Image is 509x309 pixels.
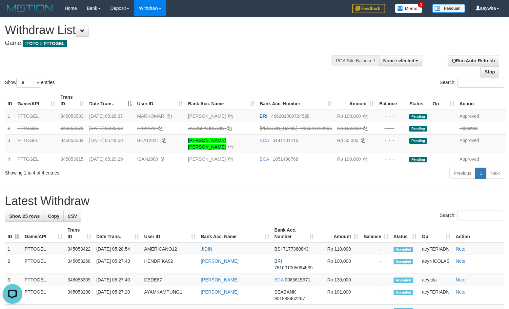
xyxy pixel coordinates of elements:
[5,243,22,255] td: 1
[137,113,164,119] span: MARKOMAR
[5,3,55,13] img: MOTION_logo.png
[453,224,504,243] th: Action
[394,259,413,264] span: Accepted
[449,168,476,179] a: Previous
[301,126,332,131] span: Copy 081244734995 to clipboard
[5,24,333,37] h1: Withdraw List
[283,246,309,252] span: Copy 7177380843 to clipboard
[379,137,404,144] div: - - -
[337,113,361,119] span: Rp 100.000
[5,110,15,122] td: 1
[275,289,296,295] span: SEABANK
[337,126,361,131] span: Rp 100.000
[63,211,81,222] a: CSV
[60,138,83,143] span: 345053584
[65,255,94,274] td: 345053268
[201,246,212,252] a: JIDIN
[137,138,159,143] span: BEAT2811
[394,278,413,283] span: Accepted
[5,134,15,153] td: 3
[89,156,123,162] span: [DATE] 05:29:29
[9,214,40,219] span: Show 25 rows
[475,168,486,179] a: 1
[456,246,465,252] a: Note
[142,243,198,255] td: AMERICANO12
[65,243,94,255] td: 345053422
[5,274,22,286] td: 3
[419,286,453,305] td: aeyFERIADN
[3,3,22,22] button: Open LiveChat chat widget
[94,286,142,305] td: [DATE] 05:27:20
[260,138,269,143] span: BCA
[361,224,391,243] th: Balance: activate to sort column ascending
[275,296,305,301] span: Copy 901888462267 to clipboard
[5,40,333,47] h4: Game:
[185,91,257,110] th: Bank Acc. Name: activate to sort column ascending
[361,274,391,286] td: -
[391,224,419,243] th: Status: activate to sort column ascending
[275,265,313,270] span: Copy 781601005094539 to clipboard
[15,153,58,165] td: PTTOGEL
[316,243,361,255] td: Rp 110,000
[419,255,453,274] td: aeyNICOLAS
[457,153,506,165] td: Approved
[271,113,310,119] span: Copy 466201009724528 to clipboard
[137,156,158,162] span: ISAN1980
[440,78,504,88] label: Search:
[58,91,87,110] th: Trans ID: activate to sort column ascending
[273,138,298,143] span: Copy 3141101216 to clipboard
[432,4,465,13] img: panduan.png
[16,78,41,88] select: Showentries
[480,66,499,77] a: Stop
[22,286,65,305] td: PTTOGEL
[5,224,22,243] th: ID: activate to sort column descending
[395,4,422,13] img: Button%20Memo.svg
[22,243,65,255] td: PTTOGEL
[5,153,15,165] td: 4
[448,55,499,66] a: Run Auto-Refresh
[198,224,272,243] th: Bank Acc. Name: activate to sort column ascending
[15,122,58,134] td: PTTOGEL
[44,211,64,222] a: Copy
[275,246,282,252] span: BSI
[142,286,198,305] td: AYAMKAMPUNG1
[94,224,142,243] th: Date Trans.: activate to sort column ascending
[457,91,506,110] th: Action
[456,289,465,295] a: Note
[68,214,77,219] span: CSV
[316,274,361,286] td: Rp 130,000
[316,224,361,243] th: Amount: activate to sort column ascending
[65,286,94,305] td: 345053288
[440,211,504,220] label: Search:
[201,289,238,295] a: [PERSON_NAME]
[87,91,134,110] th: Date Trans.: activate to sort column descending
[89,126,123,131] span: [DATE] 05:29:03
[188,126,224,131] a: AGUSFAHRUDIN
[5,78,55,88] label: Show entries
[5,255,22,274] td: 2
[22,224,65,243] th: Game/API: activate to sort column ascending
[142,274,198,286] td: DEDE87
[352,4,385,13] img: Feedback.jpg
[379,156,404,162] div: - - -
[273,156,298,162] span: Copy 1051490768 to clipboard
[285,277,310,282] span: Copy 0083615971 to clipboard
[456,258,465,264] a: Note
[457,134,506,153] td: Approved
[5,167,207,176] div: Showing 1 to 4 of 4 entries
[409,114,427,119] span: Pending
[94,255,142,274] td: [DATE] 05:27:43
[65,224,94,243] th: Trans ID: activate to sort column ascending
[379,113,404,119] div: - - -
[89,113,123,119] span: [DATE] 05:28:37
[316,286,361,305] td: Rp 101,000
[65,274,94,286] td: 345053309
[458,211,504,220] input: Search:
[188,138,226,150] a: [PERSON_NAME] [PERSON_NAME]
[332,55,379,66] div: PGA Site Balance /
[142,224,198,243] th: User ID: activate to sort column ascending
[383,58,415,63] span: None selected
[201,258,238,264] a: [PERSON_NAME]
[260,113,267,119] span: BRI
[379,125,404,132] div: - - -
